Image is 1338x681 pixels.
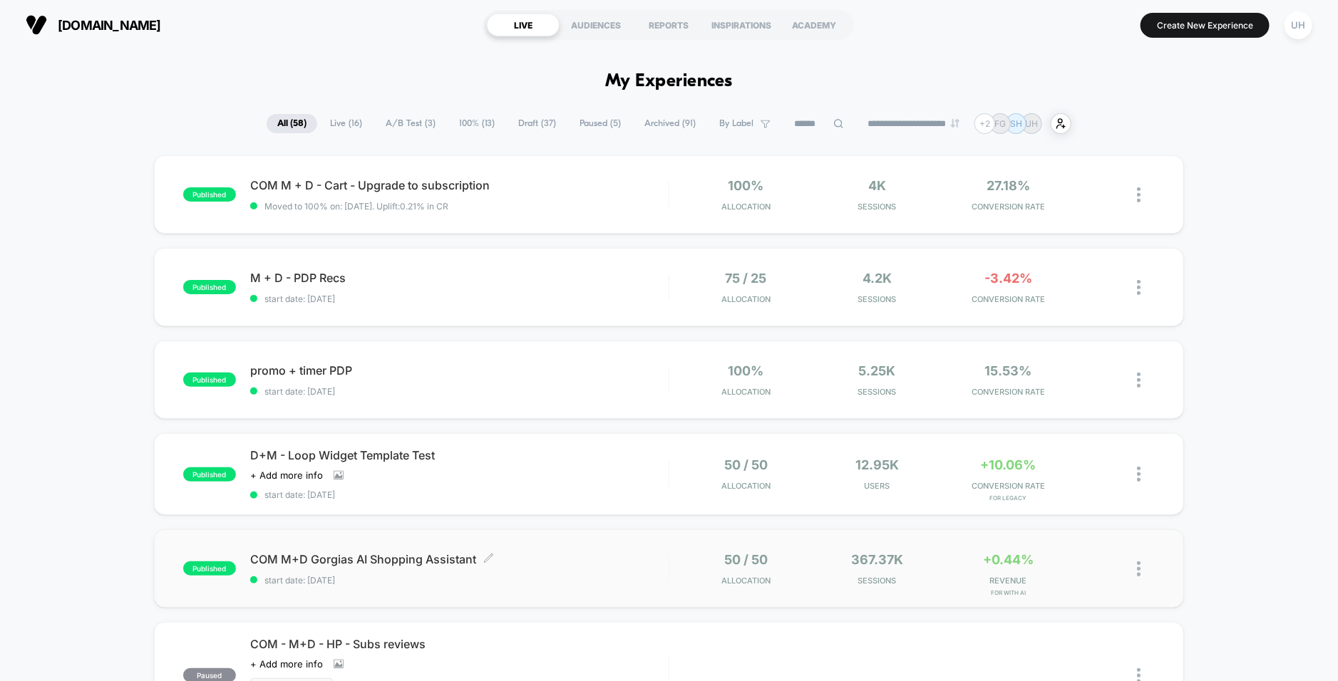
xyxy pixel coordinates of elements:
[560,14,632,36] div: AUDIENCES
[985,363,1032,378] span: 15.53%
[605,71,733,92] h1: My Experiences
[859,363,896,378] span: 5.25k
[1137,467,1141,482] img: close
[983,552,1034,567] span: +0.44%
[1137,561,1141,576] img: close
[1137,280,1141,295] img: close
[183,561,236,576] span: published
[721,387,771,397] span: Allocation
[375,114,446,133] span: A/B Test ( 3 )
[183,280,236,294] span: published
[951,119,959,128] img: end
[981,457,1036,472] span: +10.06%
[987,178,1030,193] span: 27.18%
[58,18,161,33] span: [DOMAIN_NAME]
[267,114,317,133] span: All ( 58 )
[26,14,47,36] img: Visually logo
[947,387,1071,397] span: CONVERSION RATE
[183,373,236,387] span: published
[21,14,165,36] button: [DOMAIN_NAME]
[1285,11,1312,39] div: UH
[721,202,771,212] span: Allocation
[183,467,236,482] span: published
[863,271,892,286] span: 4.2k
[725,271,766,286] span: 75 / 25
[995,118,1007,129] p: FG
[815,387,939,397] span: Sessions
[634,114,706,133] span: Archived ( 91 )
[1026,118,1039,129] p: UH
[868,178,886,193] span: 4k
[250,637,669,651] span: COM - M+D - HP - Subs reviews
[728,178,763,193] span: 100%
[984,271,1032,286] span: -3.42%
[815,294,939,304] span: Sessions
[183,187,236,202] span: published
[719,118,753,129] span: By Label
[250,575,669,586] span: start date: [DATE]
[250,271,669,285] span: M + D - PDP Recs
[815,481,939,491] span: Users
[855,457,899,472] span: 12.95k
[721,294,771,304] span: Allocation
[487,14,560,36] div: LIVE
[1137,373,1141,388] img: close
[947,481,1071,491] span: CONVERSION RATE
[947,294,1071,304] span: CONVERSION RATE
[947,202,1071,212] span: CONVERSION RATE
[250,448,669,462] span: D+M - Loop Widget Template Test
[508,114,567,133] span: Draft ( 37 )
[250,552,669,566] span: COM M+D Gorgias AI Shopping Assistant
[1010,118,1022,129] p: SH
[250,363,669,378] span: promo + timer PDP
[728,363,763,378] span: 100%
[1141,13,1270,38] button: Create New Experience
[264,201,448,212] span: Moved to 100% on: [DATE] . Uplift: 0.21% in CR
[250,469,323,481] span: + Add more info
[721,576,771,586] span: Allocation
[250,489,669,500] span: start date: [DATE]
[705,14,778,36] div: INSPIRATIONS
[250,178,669,192] span: COM M + D - Cart - Upgrade to subscription
[632,14,705,36] div: REPORTS
[724,552,768,567] span: 50 / 50
[974,113,995,134] div: + 2
[947,494,1071,501] span: for Legacy
[721,481,771,491] span: Allocation
[250,658,323,670] span: + Add more info
[448,114,505,133] span: 100% ( 13 )
[815,202,939,212] span: Sessions
[250,386,669,397] span: start date: [DATE]
[250,293,669,304] span: start date: [DATE]
[1280,11,1317,40] button: UH
[724,457,768,472] span: 50 / 50
[815,576,939,586] span: Sessions
[778,14,850,36] div: ACADEMY
[851,552,903,567] span: 367.37k
[569,114,632,133] span: Paused ( 5 )
[947,576,1071,586] span: REVENUE
[319,114,373,133] span: Live ( 16 )
[1137,187,1141,202] img: close
[947,589,1071,596] span: for With AI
